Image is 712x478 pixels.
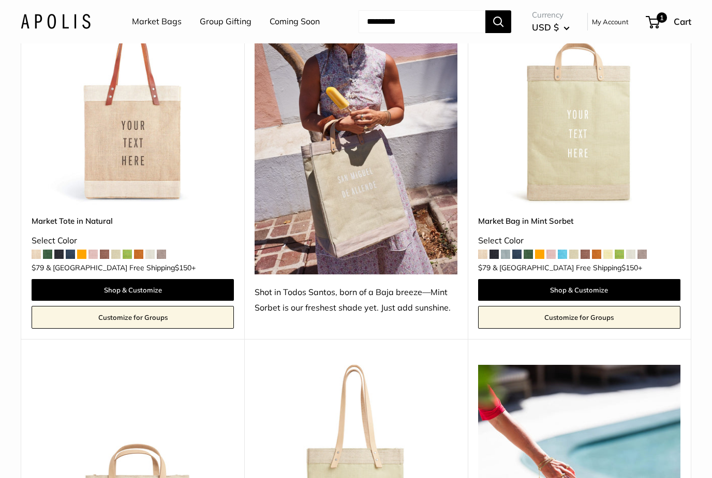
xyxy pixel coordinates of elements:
span: $150 [175,263,191,272]
input: Search... [359,10,485,33]
span: $150 [621,263,638,272]
a: Shop & Customize [478,279,680,301]
a: Market Bag in Mint Sorbet [478,215,680,227]
span: 1 [657,12,667,23]
a: Market Tote in Natural [32,215,234,227]
span: USD $ [532,22,559,33]
a: Customize for Groups [478,306,680,329]
a: description_Make it yours with custom printed text.description_The Original Market bag in its 4 n... [32,2,234,204]
span: Cart [674,16,691,27]
a: Group Gifting [200,14,251,29]
a: Customize for Groups [32,306,234,329]
div: Shot in Todos Santos, born of a Baja breeze—Mint Sorbet is our freshest shade yet. Just add sunsh... [255,285,457,316]
img: Apolis [21,14,91,29]
span: $79 [478,263,491,272]
span: Currency [532,8,570,22]
div: Select Color [32,233,234,249]
a: Market Bags [132,14,182,29]
button: USD $ [532,19,570,36]
a: My Account [592,16,629,28]
a: Market Bag in Mint SorbetMarket Bag in Mint Sorbet [478,2,680,204]
a: 1 Cart [647,13,691,30]
div: Select Color [478,233,680,249]
span: & [GEOGRAPHIC_DATA] Free Shipping + [493,264,642,271]
img: Market Bag in Mint Sorbet [478,2,680,204]
img: description_Make it yours with custom printed text. [32,2,234,204]
a: Coming Soon [270,14,320,29]
img: Shot in Todos Santos, born of a Baja breeze—Mint Sorbet is our freshest shade yet. Just add sunsh... [255,2,457,274]
button: Search [485,10,511,33]
span: $79 [32,263,44,272]
span: & [GEOGRAPHIC_DATA] Free Shipping + [46,264,196,271]
a: Shop & Customize [32,279,234,301]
